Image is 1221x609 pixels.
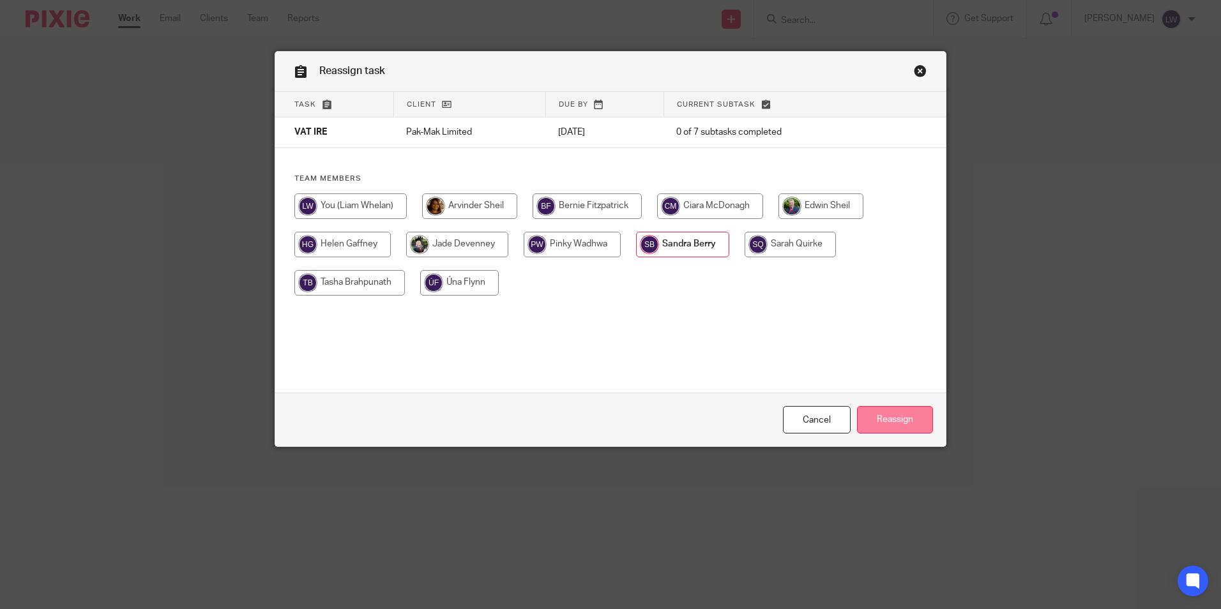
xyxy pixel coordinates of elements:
span: VAT IRE [294,128,327,137]
a: Close this dialog window [783,406,851,433]
span: Current subtask [677,101,755,108]
p: [DATE] [558,126,651,139]
a: Close this dialog window [914,64,927,82]
span: Task [294,101,316,108]
span: Client [407,101,436,108]
span: Due by [559,101,588,108]
td: 0 of 7 subtasks completed [664,117,882,148]
input: Reassign [857,406,933,433]
h4: Team members [294,174,927,184]
span: Reassign task [319,66,385,76]
p: Pak-Mak Limited [406,126,533,139]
